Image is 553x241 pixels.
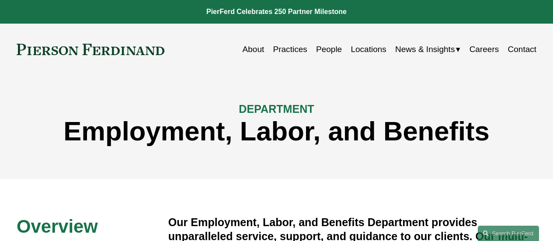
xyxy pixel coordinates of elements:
[508,41,537,58] a: Contact
[17,216,98,237] span: Overview
[351,41,386,58] a: Locations
[470,41,499,58] a: Careers
[478,226,539,241] a: Search this site
[239,103,314,115] span: DEPARTMENT
[316,41,342,58] a: People
[395,42,455,57] span: News & Insights
[395,41,460,58] a: folder dropdown
[273,41,307,58] a: Practices
[243,41,264,58] a: About
[17,116,536,147] h1: Employment, Labor, and Benefits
